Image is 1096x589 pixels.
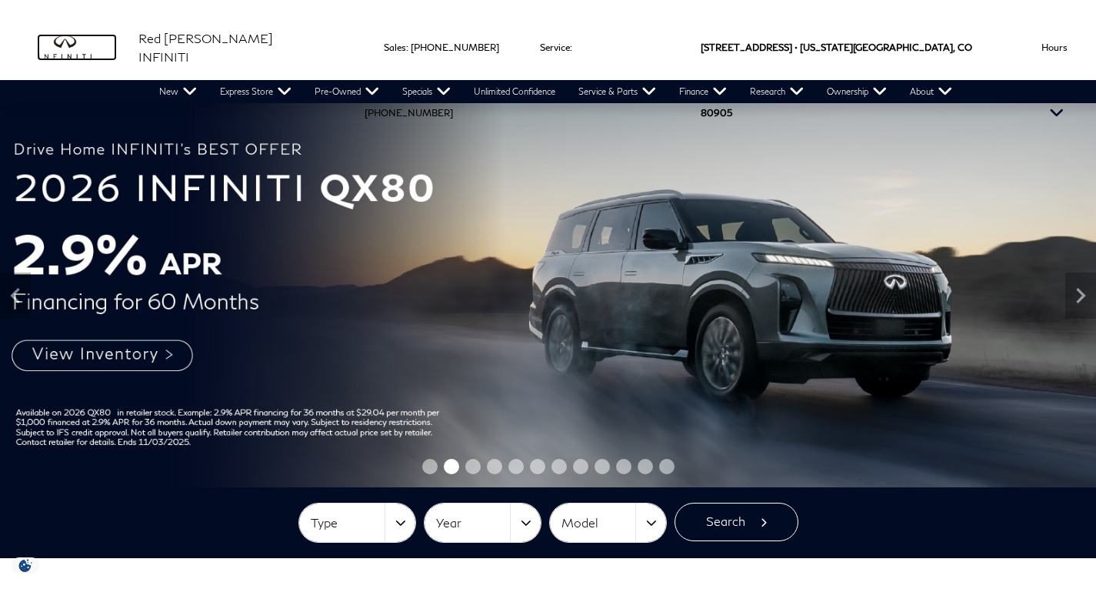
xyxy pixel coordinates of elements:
[38,35,115,60] a: infiniti
[800,15,955,80] span: [US_STATE][GEOGRAPHIC_DATA],
[8,557,43,574] img: Opt-Out Icon
[422,459,438,474] span: Go to slide 1
[208,80,303,103] a: Express Store
[8,557,43,574] section: Click to Open Cookie Consent Modal
[561,510,635,536] span: Model
[738,80,815,103] a: Research
[311,510,385,536] span: Type
[958,15,972,80] span: CO
[138,29,326,66] a: Red [PERSON_NAME] INFINITI
[675,503,798,541] button: Search
[299,504,415,542] button: Type
[701,80,732,146] span: 80905
[550,504,666,542] button: Model
[38,35,115,60] img: INFINITI
[1024,15,1084,80] button: Open the hours dropdown
[701,15,798,80] span: [STREET_ADDRESS] •
[530,459,545,474] span: Go to slide 6
[425,504,541,542] button: Year
[570,42,572,53] span: :
[436,510,510,536] span: Year
[1065,273,1096,319] div: Next
[638,459,653,474] span: Go to slide 11
[668,80,738,103] a: Finance
[444,459,459,474] span: Go to slide 2
[701,42,972,119] a: [STREET_ADDRESS] • [US_STATE][GEOGRAPHIC_DATA], CO 80905
[540,42,570,53] span: Service
[148,80,208,103] a: New
[551,459,567,474] span: Go to slide 7
[462,80,567,103] a: Unlimited Confidence
[138,31,273,64] span: Red [PERSON_NAME] INFINITI
[898,80,964,103] a: About
[573,459,588,474] span: Go to slide 8
[508,459,524,474] span: Go to slide 5
[391,80,462,103] a: Specials
[815,80,898,103] a: Ownership
[365,107,453,119] a: [PHONE_NUMBER]
[595,459,610,474] span: Go to slide 9
[567,80,668,103] a: Service & Parts
[411,42,499,53] a: [PHONE_NUMBER]
[616,459,631,474] span: Go to slide 10
[148,80,964,103] nav: Main Navigation
[384,42,406,53] span: Sales
[465,459,481,474] span: Go to slide 3
[659,459,675,474] span: Go to slide 12
[303,80,391,103] a: Pre-Owned
[487,459,502,474] span: Go to slide 4
[406,42,408,53] span: :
